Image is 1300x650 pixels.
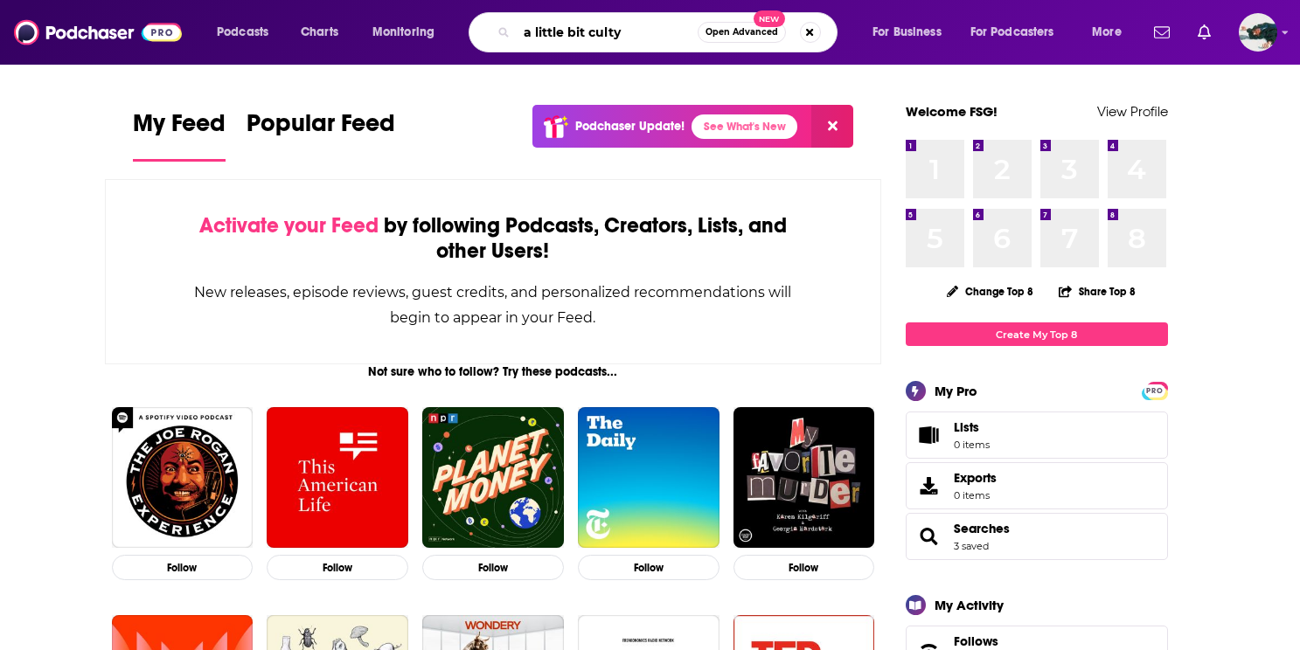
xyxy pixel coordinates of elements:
button: Share Top 8 [1058,274,1137,308]
span: Exports [954,470,997,486]
button: Follow [267,555,408,580]
span: Logged in as fsg.publicity [1239,13,1277,52]
button: Follow [112,555,254,580]
span: For Business [872,20,942,45]
span: New [754,10,785,27]
img: This American Life [267,407,408,549]
span: 0 items [954,439,990,451]
span: Podcasts [217,20,268,45]
img: My Favorite Murder with Karen Kilgariff and Georgia Hardstark [733,407,875,549]
a: View Profile [1097,103,1168,120]
span: More [1092,20,1122,45]
div: Search podcasts, credits, & more... [485,12,854,52]
span: Searches [906,513,1168,560]
span: Lists [912,423,947,447]
a: PRO [1144,384,1165,397]
div: New releases, episode reviews, guest credits, and personalized recommendations will begin to appe... [193,280,794,330]
a: See What's New [692,114,797,139]
span: PRO [1144,384,1165,398]
a: Create My Top 8 [906,322,1168,346]
span: Open Advanced [706,28,778,37]
div: My Pro [935,383,977,399]
a: Show notifications dropdown [1147,17,1177,47]
button: open menu [1080,18,1144,46]
img: Planet Money [422,407,564,549]
button: open menu [959,18,1080,46]
input: Search podcasts, credits, & more... [517,18,698,46]
button: Follow [578,555,720,580]
span: For Podcasters [970,20,1054,45]
a: My Feed [133,108,226,162]
div: Not sure who to follow? Try these podcasts... [105,364,882,379]
a: Lists [906,411,1168,459]
button: Show profile menu [1239,13,1277,52]
button: Follow [733,555,875,580]
span: Follows [954,633,998,649]
span: Lists [954,419,979,435]
button: Follow [422,555,564,580]
a: Popular Feed [247,108,395,162]
span: Lists [954,419,990,435]
button: Open AdvancedNew [698,22,786,43]
a: Searches [954,521,1010,536]
span: Popular Feed [247,108,395,149]
span: Exports [912,474,947,498]
a: Searches [912,524,947,549]
div: My Activity [935,597,1004,613]
span: Charts [301,20,338,45]
a: Charts [289,18,349,46]
a: Welcome FSG! [906,103,998,120]
a: Follows [954,633,1115,649]
span: Monitoring [372,20,434,45]
div: by following Podcasts, Creators, Lists, and other Users! [193,213,794,264]
img: User Profile [1239,13,1277,52]
a: Exports [906,462,1168,509]
button: Change Top 8 [936,280,1045,302]
img: The Joe Rogan Experience [112,407,254,549]
p: Podchaser Update! [575,119,685,134]
a: 3 saved [954,540,989,552]
button: open menu [205,18,291,46]
span: My Feed [133,108,226,149]
span: Activate your Feed [199,212,379,239]
button: open menu [860,18,963,46]
img: The Daily [578,407,720,549]
span: 0 items [954,489,997,501]
img: Podchaser - Follow, Share and Rate Podcasts [14,16,182,49]
a: Show notifications dropdown [1191,17,1218,47]
button: open menu [360,18,457,46]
